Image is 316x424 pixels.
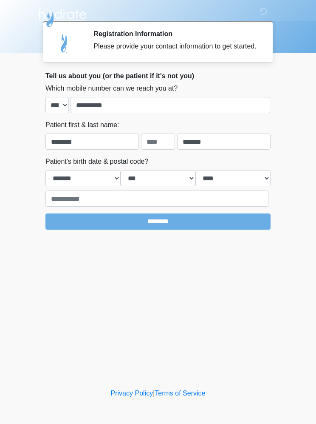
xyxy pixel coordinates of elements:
[37,6,88,28] img: Hydrate IV Bar - Flagstaff Logo
[45,72,271,80] h2: Tell us about you (or the patient if it's not you)
[111,390,153,397] a: Privacy Policy
[52,30,77,55] img: Agent Avatar
[45,83,178,94] label: Which mobile number can we reach you at?
[153,390,155,397] a: |
[155,390,205,397] a: Terms of Service
[93,41,258,51] div: Please provide your contact information to get started.
[45,120,119,130] label: Patient first & last name:
[45,157,148,167] label: Patient's birth date & postal code?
